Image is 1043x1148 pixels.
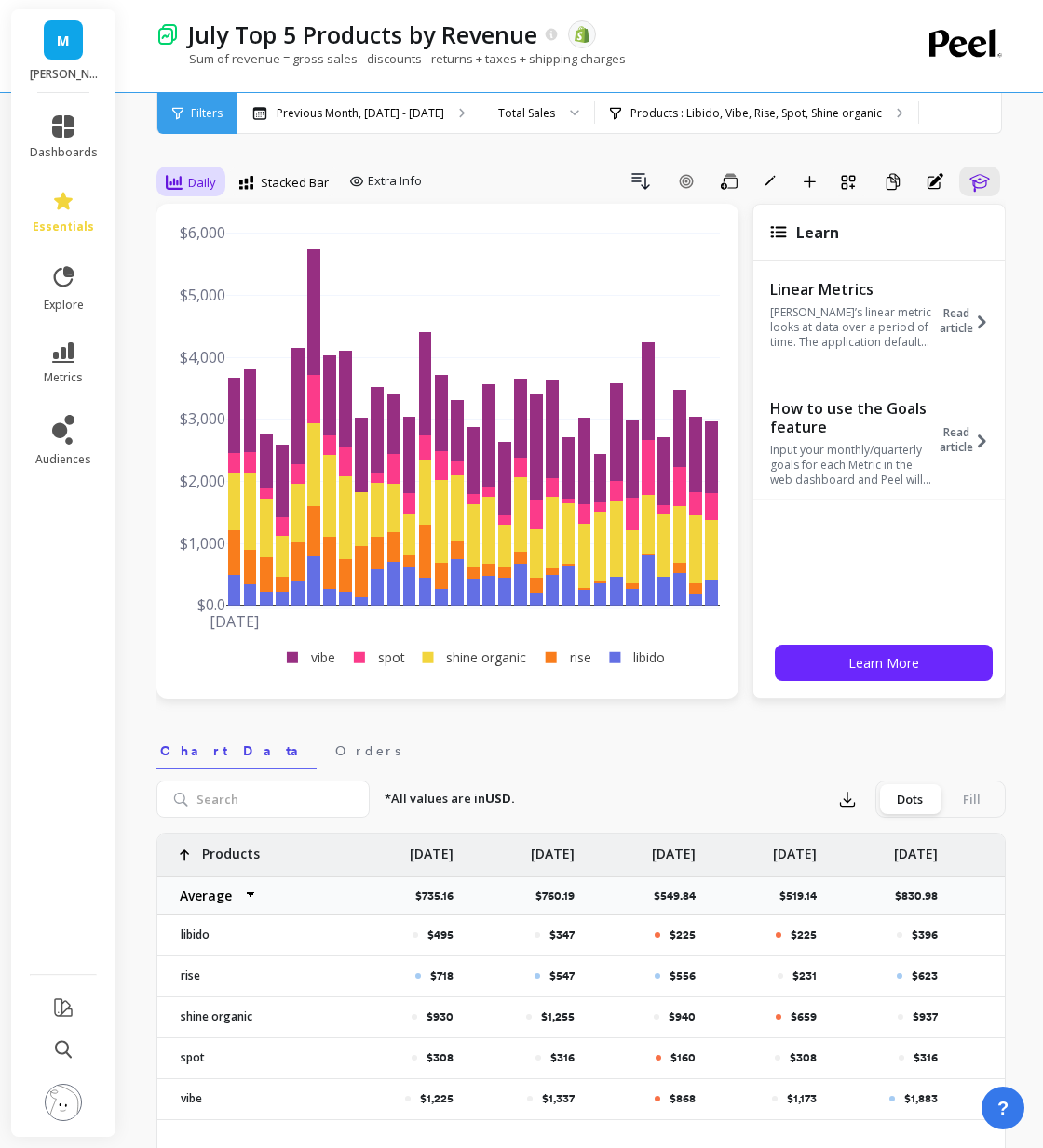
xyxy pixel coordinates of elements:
[385,790,515,808] p: *All values are in
[277,106,444,121] p: Previous Month, [DATE] - [DATE]
[773,834,817,863] p: [DATE]
[188,19,537,50] p: July Top 5 Products by Revenue
[30,67,98,82] p: maude
[202,834,260,863] p: Products
[542,1091,575,1106] p: $1,337
[535,888,586,903] p: $760.19
[427,1009,454,1024] p: $930
[44,370,83,385] span: metrics
[791,1009,817,1024] p: $659
[669,1009,696,1024] p: $940
[368,172,422,191] span: Extra Info
[156,781,370,818] input: Search
[169,1009,332,1024] p: shine organic
[427,928,454,942] p: $495
[913,1009,938,1024] p: $937
[654,888,707,903] p: $549.84
[670,968,696,983] p: $556
[912,928,938,942] p: $396
[427,1050,454,1065] p: $308
[670,928,696,942] p: $225
[30,145,98,160] span: dashboards
[549,968,575,983] p: $547
[498,104,555,122] div: Total Sales
[191,106,223,121] span: Filters
[430,968,454,983] p: $718
[848,654,919,672] span: Learn More
[791,928,817,942] p: $225
[940,278,1000,364] button: Read article
[415,888,465,903] p: $735.16
[670,1091,696,1106] p: $868
[652,834,696,863] p: [DATE]
[57,30,70,51] span: M
[914,1050,938,1065] p: $316
[879,784,941,814] div: Dots
[941,784,1002,814] div: Fill
[770,305,935,350] p: [PERSON_NAME]’s linear metric looks at data over a period of time. The application defaults to th...
[261,174,329,192] span: Stacked Bar
[160,741,313,760] span: Chart Data
[44,298,84,313] span: explore
[982,1087,1024,1129] button: ?
[670,1050,696,1065] p: $160
[156,50,626,67] p: Sum of revenue = gross sales - discounts - returns + taxes + shipping charges
[796,222,839,243] span: Learn
[779,888,828,903] p: $519.14
[940,397,1000,483] button: Read article
[940,425,973,455] span: Read article
[912,968,938,983] p: $623
[485,790,515,807] strong: USD.
[335,741,400,760] span: Orders
[787,1091,817,1106] p: $1,173
[940,306,973,336] span: Read article
[33,220,94,234] span: essentials
[997,1095,1009,1121] span: ?
[35,452,91,467] span: audiences
[770,399,935,436] p: How to use the Goals feature
[775,645,993,681] button: Learn More
[549,928,575,942] p: $347
[792,968,817,983] p: $231
[420,1091,454,1106] p: $1,225
[770,443,935,487] p: Input your monthly/quarterly goals for each Metric in the web dashboard and Peel will monitor how...
[574,26,590,43] img: api.shopify.svg
[541,1009,575,1024] p: $1,255
[630,106,882,121] p: Products : Libido, Vibe, Rise, Spot, Shine organic
[188,174,216,192] span: Daily
[904,1091,938,1106] p: $1,883
[169,1091,332,1106] p: vibe
[169,968,332,983] p: rise
[45,1084,82,1121] img: profile picture
[169,1050,332,1065] p: spot
[895,888,949,903] p: $830.98
[770,280,935,299] p: Linear Metrics
[410,834,454,863] p: [DATE]
[531,834,575,863] p: [DATE]
[550,1050,575,1065] p: $316
[156,727,1006,769] nav: Tabs
[894,834,938,863] p: [DATE]
[169,928,332,942] p: libido
[156,23,179,46] img: header icon
[790,1050,817,1065] p: $308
